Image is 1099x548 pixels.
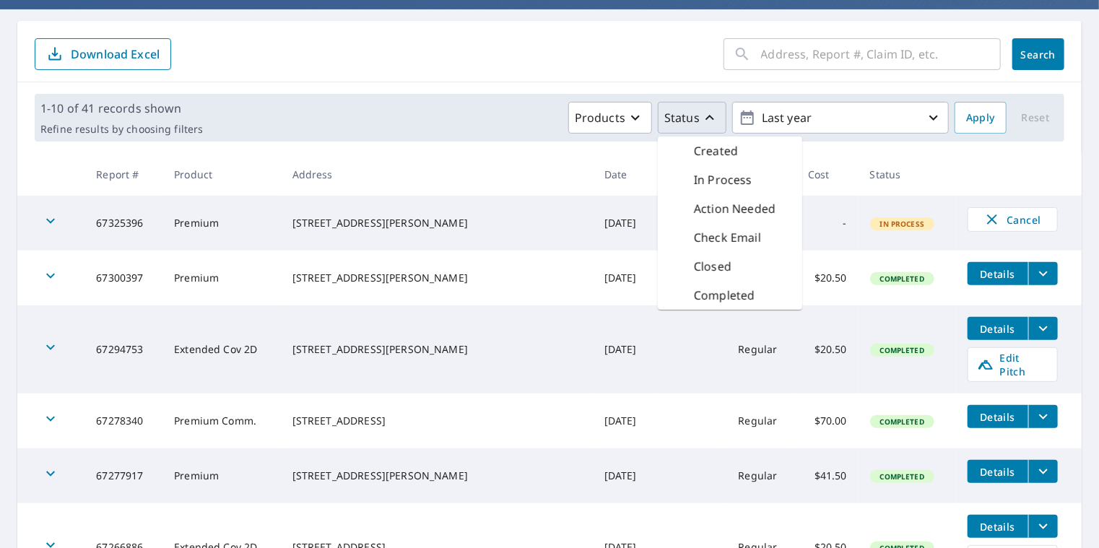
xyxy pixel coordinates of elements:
[162,448,281,503] td: Premium
[84,448,162,503] td: 67277917
[968,515,1028,538] button: detailsBtn-67266886
[732,102,949,134] button: Last year
[84,251,162,305] td: 67300397
[694,287,755,304] p: Completed
[658,102,726,134] button: Status
[983,211,1043,228] span: Cancel
[281,153,593,196] th: Address
[872,471,933,482] span: Completed
[40,123,203,136] p: Refine results by choosing filters
[1024,48,1053,61] span: Search
[1028,262,1058,285] button: filesDropdownBtn-67300397
[35,38,171,70] button: Download Excel
[658,252,802,281] div: Closed
[292,469,581,483] div: [STREET_ADDRESS][PERSON_NAME]
[796,393,858,448] td: $70.00
[968,262,1028,285] button: detailsBtn-67300397
[976,322,1020,336] span: Details
[40,100,203,117] p: 1-10 of 41 records shown
[162,196,281,251] td: Premium
[761,34,1001,74] input: Address, Report #, Claim ID, etc.
[872,274,933,284] span: Completed
[292,342,581,357] div: [STREET_ADDRESS][PERSON_NAME]
[162,393,281,448] td: Premium Comm.
[593,153,654,196] th: Date
[966,109,995,127] span: Apply
[1012,38,1064,70] button: Search
[727,448,797,503] td: Regular
[872,417,933,427] span: Completed
[968,460,1028,483] button: detailsBtn-67277917
[664,109,700,126] p: Status
[84,196,162,251] td: 67325396
[796,305,858,393] td: $20.50
[575,109,625,126] p: Products
[976,520,1020,534] span: Details
[694,142,738,160] p: Created
[1028,405,1058,428] button: filesDropdownBtn-67278340
[654,153,726,196] th: Claim ID
[84,153,162,196] th: Report #
[292,216,581,230] div: [STREET_ADDRESS][PERSON_NAME]
[968,347,1058,382] a: Edit Pitch
[658,223,802,252] div: Check Email
[976,465,1020,479] span: Details
[694,229,761,246] p: Check Email
[568,102,652,134] button: Products
[593,196,654,251] td: [DATE]
[955,102,1007,134] button: Apply
[162,251,281,305] td: Premium
[658,136,802,165] div: Created
[593,393,654,448] td: [DATE]
[658,165,802,194] div: In Process
[694,200,776,217] p: Action Needed
[1028,460,1058,483] button: filesDropdownBtn-67277917
[593,251,654,305] td: [DATE]
[756,105,925,131] p: Last year
[859,153,956,196] th: Status
[593,305,654,393] td: [DATE]
[292,414,581,428] div: [STREET_ADDRESS]
[976,267,1020,281] span: Details
[694,258,731,275] p: Closed
[968,317,1028,340] button: detailsBtn-67294753
[727,393,797,448] td: Regular
[658,281,802,310] div: Completed
[796,448,858,503] td: $41.50
[796,196,858,251] td: -
[872,219,934,229] span: In Process
[84,305,162,393] td: 67294753
[1028,515,1058,538] button: filesDropdownBtn-67266886
[1028,317,1058,340] button: filesDropdownBtn-67294753
[796,251,858,305] td: $20.50
[593,448,654,503] td: [DATE]
[976,410,1020,424] span: Details
[872,345,933,355] span: Completed
[292,271,581,285] div: [STREET_ADDRESS][PERSON_NAME]
[84,393,162,448] td: 67278340
[727,305,797,393] td: Regular
[162,305,281,393] td: Extended Cov 2D
[968,207,1058,232] button: Cancel
[71,46,160,62] p: Download Excel
[977,351,1048,378] span: Edit Pitch
[162,153,281,196] th: Product
[968,405,1028,428] button: detailsBtn-67278340
[796,153,858,196] th: Cost
[658,194,802,223] div: Action Needed
[694,171,752,188] p: In Process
